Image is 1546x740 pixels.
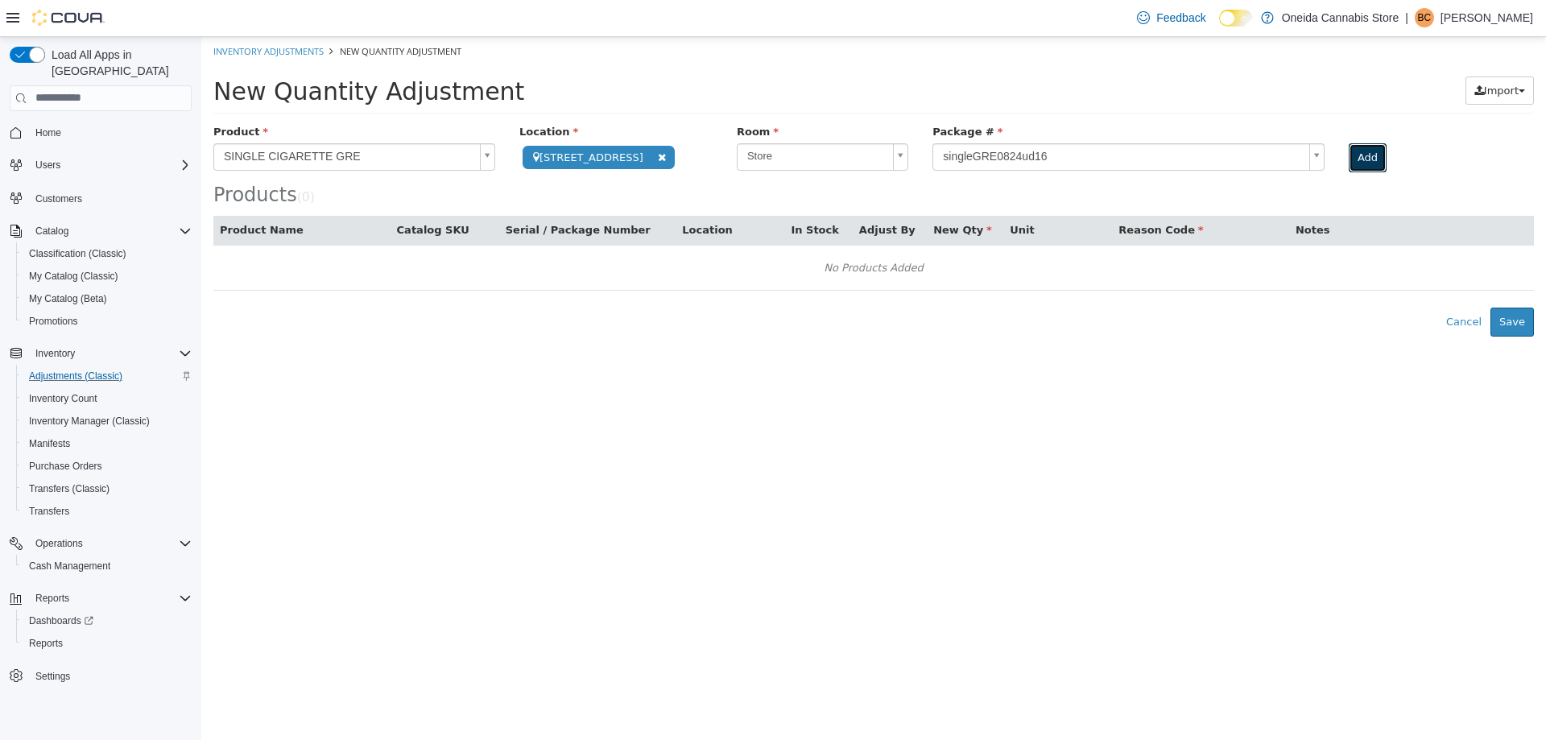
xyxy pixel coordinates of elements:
[23,434,76,453] a: Manifests
[3,532,198,555] button: Operations
[29,292,107,305] span: My Catalog (Beta)
[23,289,192,308] span: My Catalog (Beta)
[23,479,116,498] a: Transfers (Classic)
[29,155,67,175] button: Users
[808,185,836,201] button: Unit
[16,365,198,387] button: Adjustments (Classic)
[1283,48,1317,60] span: Import
[3,121,198,144] button: Home
[16,242,198,265] button: Classification (Classic)
[29,666,192,686] span: Settings
[16,632,198,655] button: Reports
[23,502,76,521] a: Transfers
[35,126,61,139] span: Home
[1415,8,1434,27] div: Brendan Chrisjohn
[29,589,76,608] button: Reports
[35,347,75,360] span: Inventory
[16,265,198,287] button: My Catalog (Classic)
[917,187,1002,199] span: Reason Code
[16,477,198,500] button: Transfers (Classic)
[13,107,272,133] span: SINGLE CIGARETTE GRE
[1156,10,1205,26] span: Feedback
[23,611,100,630] a: Dashboards
[29,482,110,495] span: Transfers (Classic)
[138,8,260,20] span: New Quantity Adjustment
[29,460,102,473] span: Purchase Orders
[29,589,192,608] span: Reports
[3,342,198,365] button: Inventory
[23,366,192,386] span: Adjustments (Classic)
[12,106,294,134] a: SINGLE CIGARETTE GRE
[658,185,717,201] button: Adjust By
[1405,8,1408,27] p: |
[535,89,577,101] span: Room
[3,220,198,242] button: Catalog
[16,555,198,577] button: Cash Management
[29,560,110,573] span: Cash Management
[29,505,69,518] span: Transfers
[35,537,83,550] span: Operations
[23,389,192,408] span: Inventory Count
[23,312,192,331] span: Promotions
[1264,39,1333,68] button: Import
[23,389,104,408] a: Inventory Count
[29,614,93,627] span: Dashboards
[29,189,89,209] a: Customers
[23,556,192,576] span: Cash Management
[1094,185,1131,201] button: Notes
[3,587,198,610] button: Reports
[1219,10,1253,27] input: Dark Mode
[16,310,198,333] button: Promotions
[535,106,707,134] a: Store
[23,634,192,653] span: Reports
[3,664,198,688] button: Settings
[16,387,198,410] button: Inventory Count
[29,315,78,328] span: Promotions
[23,502,192,521] span: Transfers
[23,634,69,653] a: Reports
[35,670,70,683] span: Settings
[23,479,192,498] span: Transfers (Classic)
[1236,271,1289,300] button: Cancel
[23,411,192,431] span: Inventory Manager (Classic)
[16,410,198,432] button: Inventory Manager (Classic)
[29,155,192,175] span: Users
[10,114,192,730] nav: Complex example
[23,457,192,476] span: Purchase Orders
[589,185,640,201] button: In Stock
[32,10,105,26] img: Cova
[29,534,89,553] button: Operations
[29,221,75,241] button: Catalog
[23,267,125,286] a: My Catalog (Classic)
[321,109,473,132] span: [STREET_ADDRESS]
[23,556,117,576] a: Cash Management
[35,159,60,172] span: Users
[732,107,1102,133] span: singleGRE0824ud16
[1147,106,1185,135] button: Add
[3,154,198,176] button: Users
[29,270,118,283] span: My Catalog (Classic)
[12,40,323,68] span: New Quantity Adjustment
[23,611,192,630] span: Dashboards
[35,592,69,605] span: Reports
[29,221,192,241] span: Catalog
[3,186,198,209] button: Customers
[35,225,68,238] span: Catalog
[12,147,96,169] span: Products
[29,415,150,428] span: Inventory Manager (Classic)
[23,366,129,386] a: Adjustments (Classic)
[29,534,192,553] span: Operations
[1418,8,1432,27] span: BC
[29,370,122,382] span: Adjustments (Classic)
[45,47,192,79] span: Load All Apps in [GEOGRAPHIC_DATA]
[23,244,192,263] span: Classification (Classic)
[318,89,377,101] span: Location
[536,107,685,132] span: Store
[101,153,109,167] span: 0
[304,185,453,201] button: Serial / Package Number
[16,432,198,455] button: Manifests
[29,667,76,686] a: Settings
[29,637,63,650] span: Reports
[1289,271,1333,300] button: Save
